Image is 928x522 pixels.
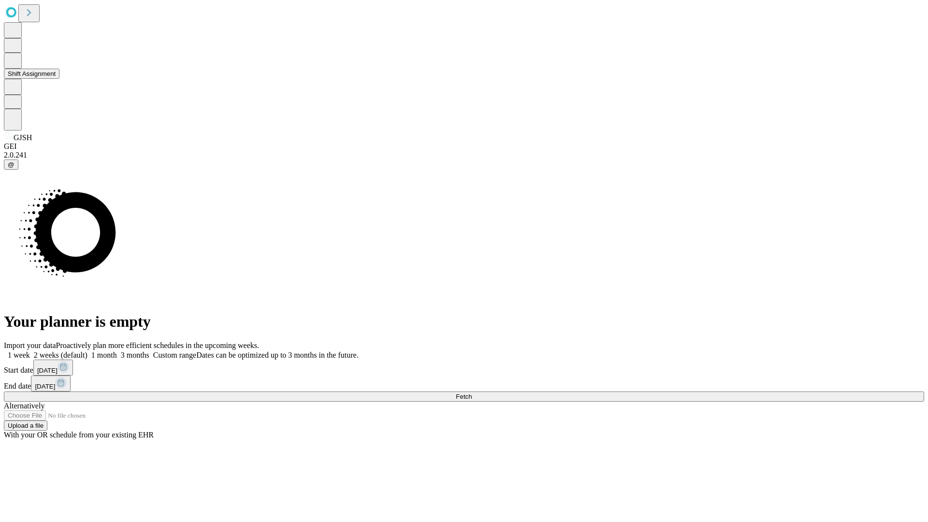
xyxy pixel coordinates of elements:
[35,383,55,390] span: [DATE]
[121,351,149,359] span: 3 months
[4,69,59,79] button: Shift Assignment
[8,351,30,359] span: 1 week
[56,341,259,349] span: Proactively plan more efficient schedules in the upcoming weeks.
[4,151,924,159] div: 2.0.241
[34,351,87,359] span: 2 weeks (default)
[31,376,71,391] button: [DATE]
[4,142,924,151] div: GEI
[4,360,924,376] div: Start date
[4,402,44,410] span: Alternatively
[4,313,924,331] h1: Your planner is empty
[14,133,32,142] span: GJSH
[33,360,73,376] button: [DATE]
[8,161,14,168] span: @
[37,367,58,374] span: [DATE]
[4,376,924,391] div: End date
[456,393,472,400] span: Fetch
[91,351,117,359] span: 1 month
[4,431,154,439] span: With your OR schedule from your existing EHR
[4,159,18,170] button: @
[4,420,47,431] button: Upload a file
[196,351,358,359] span: Dates can be optimized up to 3 months in the future.
[4,391,924,402] button: Fetch
[153,351,196,359] span: Custom range
[4,341,56,349] span: Import your data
